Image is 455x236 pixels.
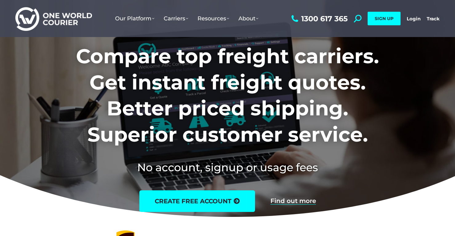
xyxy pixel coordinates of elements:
[159,9,193,28] a: Carriers
[35,160,420,175] h2: No account, signup or usage fees
[234,9,263,28] a: About
[368,12,401,25] a: SIGN UP
[375,16,393,21] span: SIGN UP
[35,43,420,147] h1: Compare top freight carriers. Get instant freight quotes. Better priced shipping. Superior custom...
[164,15,188,22] span: Carriers
[15,6,92,31] img: One World Courier
[198,15,229,22] span: Resources
[110,9,159,28] a: Our Platform
[270,198,316,205] a: Find out more
[290,15,348,23] a: 1300 617 365
[407,16,421,22] a: Login
[238,15,258,22] span: About
[139,190,255,212] a: create free account
[427,16,440,22] a: Track
[193,9,234,28] a: Resources
[115,15,154,22] span: Our Platform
